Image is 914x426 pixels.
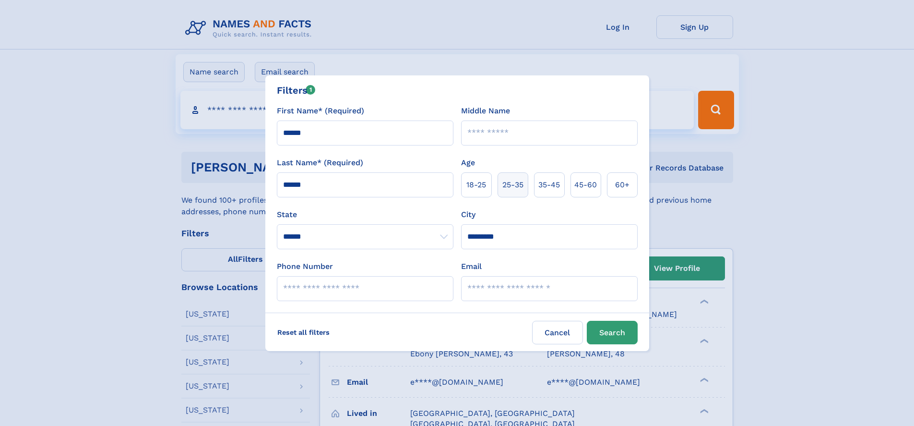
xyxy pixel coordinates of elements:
label: Cancel [532,321,583,344]
label: City [461,209,475,220]
span: 45‑60 [574,179,597,191]
div: Filters [277,83,316,97]
label: Email [461,261,482,272]
label: Age [461,157,475,169]
span: 25‑35 [502,179,523,191]
label: Last Name* (Required) [277,157,363,169]
button: Search [587,321,638,344]
label: Reset all filters [271,321,336,344]
label: Phone Number [277,261,333,272]
label: State [277,209,453,220]
span: 18‑25 [466,179,486,191]
span: 35‑45 [538,179,560,191]
label: First Name* (Required) [277,105,364,117]
label: Middle Name [461,105,510,117]
span: 60+ [615,179,629,191]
